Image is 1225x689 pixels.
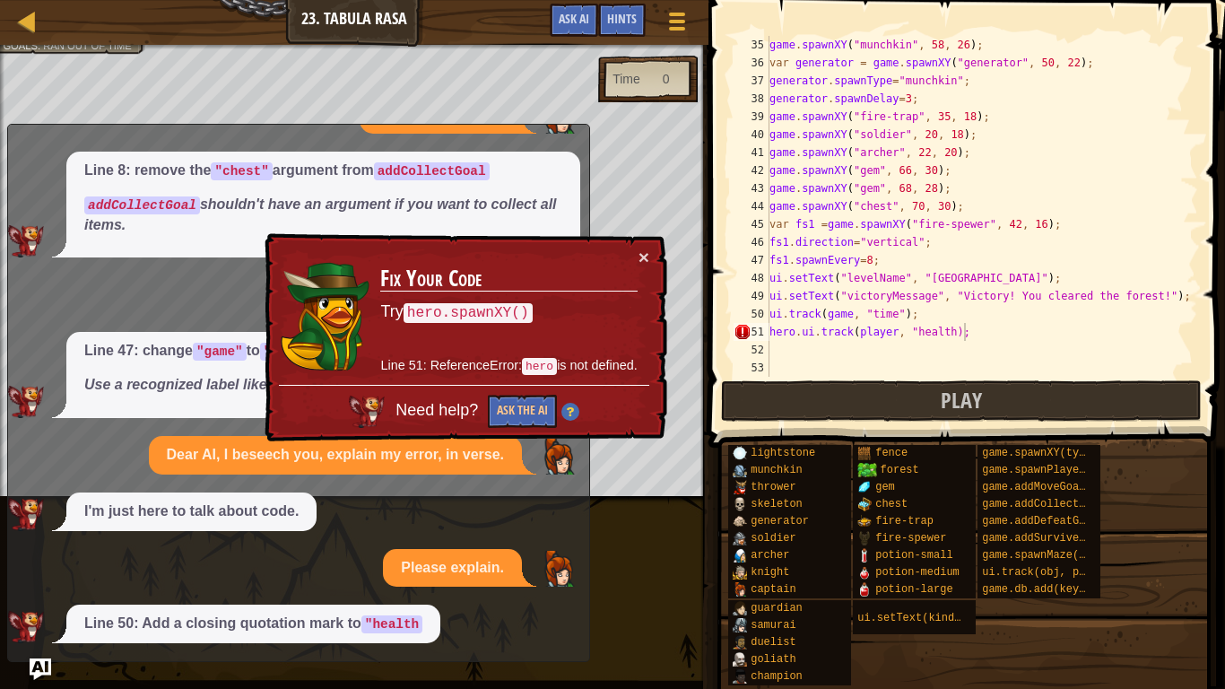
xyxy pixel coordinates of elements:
div: 0 [663,70,670,88]
div: 38 [734,90,769,108]
span: Hints [607,10,637,27]
span: chest [875,498,908,510]
p: Please explain. [401,558,504,579]
img: portrait.png [857,565,872,580]
span: Ask AI [559,10,589,27]
span: soldier [751,532,795,545]
img: portrait.png [733,565,747,580]
span: fence [875,447,908,459]
span: forest [881,464,919,476]
span: generator [751,515,809,528]
div: 50 [734,305,769,323]
span: fire-trap [875,515,934,528]
img: Hint [562,401,580,419]
div: 39 [734,108,769,126]
span: skeleton [751,498,803,510]
img: Player [540,439,576,475]
span: champion [751,670,803,683]
div: Time [612,70,640,88]
div: 43 [734,179,769,197]
span: fire-spewer [875,532,946,545]
span: thrower [751,481,795,493]
div: 47 [734,251,769,269]
div: 44 [734,197,769,215]
span: Play [941,386,982,414]
img: portrait.png [857,514,872,528]
code: "levelName" [260,343,352,361]
code: addCollectGoal [84,196,200,214]
span: gem [875,481,895,493]
img: portrait.png [733,582,747,597]
button: Ask the AI [489,394,559,428]
code: hero.spawnXY() [403,302,532,324]
span: knight [751,566,789,579]
button: Play [721,380,1202,422]
p: Dear AI, I beseech you, explain my error, in verse. [167,445,504,466]
div: 52 [734,341,769,359]
img: AI [8,386,44,418]
div: 45 [734,215,769,233]
button: Show game menu [655,4,699,46]
p: Line 50: Add a closing quotation mark to [84,614,422,634]
div: 42 [734,161,769,179]
span: captain [751,583,795,596]
code: hero [522,356,557,374]
code: "chest" [211,162,272,180]
button: × [637,245,648,264]
p: Line 51: ReferenceError: is not defined. [381,353,639,377]
div: 37 [734,72,769,90]
img: portrait.png [733,548,747,563]
img: portrait.png [733,601,747,615]
img: portrait.png [733,463,747,477]
span: game.addDefeatGoal(amount) [982,515,1150,528]
img: portrait.png [733,669,747,684]
img: portrait.png [733,635,747,650]
div: 46 [734,233,769,251]
div: 49 [734,287,769,305]
span: archer [751,549,789,562]
p: I'm just here to talk about code. [84,501,299,522]
code: addCollectGoal [374,162,490,180]
img: portrait.png [857,497,872,511]
button: Ask AI [30,658,51,680]
span: game.addSurviveGoal(seconds) [982,532,1163,545]
span: game.addCollectGoal(amount) [982,498,1156,510]
span: game.spawnMaze(tileType, seed) [982,549,1176,562]
span: potion-small [875,549,952,562]
img: portrait.png [857,480,872,494]
img: Player [540,551,576,587]
code: "health [361,615,422,633]
div: 41 [734,144,769,161]
img: portrait.png [733,514,747,528]
span: game.spawnXY(type, x, y) [982,447,1137,459]
span: munchkin [751,464,803,476]
img: portrait.png [733,446,747,460]
span: guardian [751,602,803,615]
span: potion-medium [875,566,960,579]
span: ui.setText(kind, text) [857,612,999,624]
img: portrait.png [733,618,747,632]
div: 36 [734,54,769,72]
div: 35 [734,36,769,54]
span: goliath [751,653,795,666]
div: 48 [734,269,769,287]
span: game.db.add(key, value) [982,583,1131,596]
span: game.addMoveGoalXY(x, y) [982,481,1137,493]
code: "game" [193,343,247,361]
img: AI [8,498,44,530]
p: Try [380,298,638,326]
span: potion-large [875,583,952,596]
img: portrait.png [857,531,872,545]
div: 40 [734,126,769,144]
img: AI [350,397,387,430]
img: portrait.png [733,480,747,494]
h3: Fix Your Code [379,264,637,292]
p: Line 47: change to [84,341,461,362]
img: portrait.png [733,652,747,667]
img: trees_1.png [857,463,876,477]
span: game.spawnPlayerXY(type, x, y) [982,464,1176,476]
button: Ask AI [550,4,598,37]
img: AI [8,225,44,257]
p: Line 8: remove the argument from [84,161,562,181]
img: duck_naria.png [279,263,370,375]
